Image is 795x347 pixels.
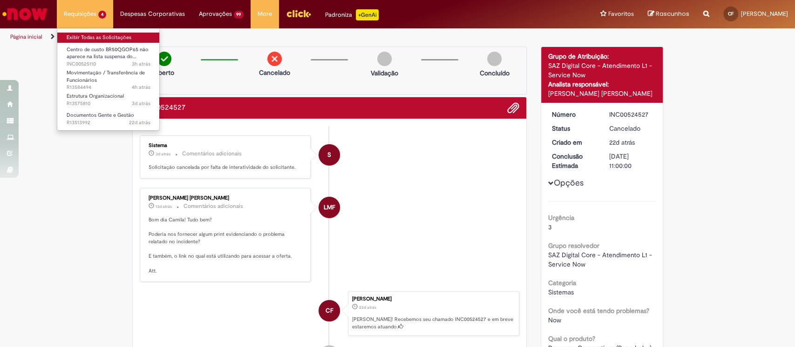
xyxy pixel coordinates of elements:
div: [PERSON_NAME] [PERSON_NAME] [149,195,304,201]
span: R13513992 [67,119,150,127]
a: Exibir Todas as Solicitações [57,33,160,43]
span: Movimentação / Transferência de Funcionários [67,69,145,84]
img: img-circle-grey.png [487,52,502,66]
p: Concluído [480,68,510,78]
a: Aberto INC00525110 : Centro de custo BR50QGOP65 não aparece na lista suspensa do Now da funcionár... [57,45,160,65]
span: Aprovações [199,9,232,19]
div: Padroniza [325,9,379,20]
div: Cancelado [609,124,652,133]
span: S [327,144,331,166]
span: 3d atrás [132,100,150,107]
ul: Requisições [57,28,160,131]
span: INC00525110 [67,60,150,68]
span: More [258,9,272,19]
div: [PERSON_NAME] [352,296,514,302]
div: INC00524527 [609,110,652,119]
dt: Conclusão Estimada [545,152,602,170]
div: Camila Machado Freire [319,300,340,321]
a: Aberto R13575810 : Estrutura Organizacional [57,91,160,108]
span: R13575810 [67,100,150,107]
span: Sistemas [548,288,574,296]
img: click_logo_yellow_360x200.png [286,7,311,20]
div: [DATE] 11:00:00 [609,152,652,170]
span: Estrutura Organizacional [67,93,124,100]
button: Adicionar anexos [507,102,519,114]
span: 4 [98,11,106,19]
time: 01/10/2025 09:33:28 [132,84,150,91]
span: Now [548,316,561,324]
time: 10/09/2025 12:37:22 [609,138,635,147]
span: 4h atrás [132,84,150,91]
div: Analista responsável: [548,80,656,89]
div: 10/09/2025 12:37:22 [609,138,652,147]
small: Comentários adicionais [182,150,242,158]
img: remove.png [267,52,282,66]
div: System [319,144,340,166]
span: Despesas Corporativas [120,9,185,19]
span: Centro de custo BR50QGOP65 não aparece na lista suspensa do… [67,46,149,60]
div: Grupo de Atribuição: [548,52,656,61]
span: R13584494 [67,84,150,91]
span: 22d atrás [609,138,635,147]
time: 19/09/2025 11:48:40 [156,204,172,209]
span: 3d atrás [156,151,170,157]
img: img-circle-grey.png [377,52,392,66]
dt: Número [545,110,602,119]
p: [PERSON_NAME]! Recebemos seu chamado INC00524527 e em breve estaremos atuando. [352,316,514,330]
div: Lucas Marangoni Felix Silva [319,197,340,218]
b: Qual o produto? [548,334,595,343]
span: 3h atrás [132,60,150,67]
dt: Criado em [545,138,602,147]
time: 29/09/2025 10:40:31 [132,100,150,107]
span: 22d atrás [129,119,150,126]
ul: Trilhas de página [7,28,523,46]
span: Rascunhos [656,9,689,18]
p: Solicitação cancelada por falta de interatividade do solicitante. [149,164,304,171]
li: Camila Machado Freire [140,291,520,336]
span: 13d atrás [156,204,172,209]
span: Favoritos [608,9,634,19]
div: [PERSON_NAME] [PERSON_NAME] [548,89,656,98]
a: Aberto R13584494 : Movimentação / Transferência de Funcionários [57,68,160,88]
div: Sistema [149,143,304,148]
h2: INC00524527 Histórico de tíquete [140,104,185,112]
a: Rascunhos [648,10,689,19]
span: [PERSON_NAME] [741,10,788,18]
div: SAZ Digital Core - Atendimento L1 - Service Now [548,61,656,80]
b: Onde você está tendo problemas? [548,307,649,315]
span: 22d atrás [359,305,376,310]
p: +GenAi [356,9,379,20]
b: Categoria [548,279,576,287]
b: Grupo resolvedor [548,241,599,250]
a: Aberto R13513992 : Documentos Gente e Gestão [57,110,160,127]
span: SAZ Digital Core - Atendimento L1 - Service Now [548,251,654,268]
time: 10/09/2025 10:57:45 [129,119,150,126]
p: Cancelado [259,68,290,77]
time: 10/09/2025 12:37:22 [359,305,376,310]
span: CF [326,300,333,322]
small: Comentários adicionais [183,202,243,210]
span: 3 [548,223,552,231]
span: 99 [234,11,244,19]
time: 29/09/2025 10:48:40 [156,151,170,157]
span: Documentos Gente e Gestão [67,112,134,119]
img: ServiceNow [1,5,49,23]
dt: Status [545,124,602,133]
img: check-circle-green.png [157,52,171,66]
p: Validação [371,68,398,78]
span: LMF [324,196,335,219]
a: Página inicial [10,33,42,40]
p: Aberto [154,68,174,77]
span: CF [728,11,734,17]
span: Requisições [64,9,96,19]
p: Bom dia Camila! Tudo bem? Poderia nos fornecer algum print evidenciando o problema relatado no in... [149,216,304,275]
b: Urgência [548,214,574,222]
